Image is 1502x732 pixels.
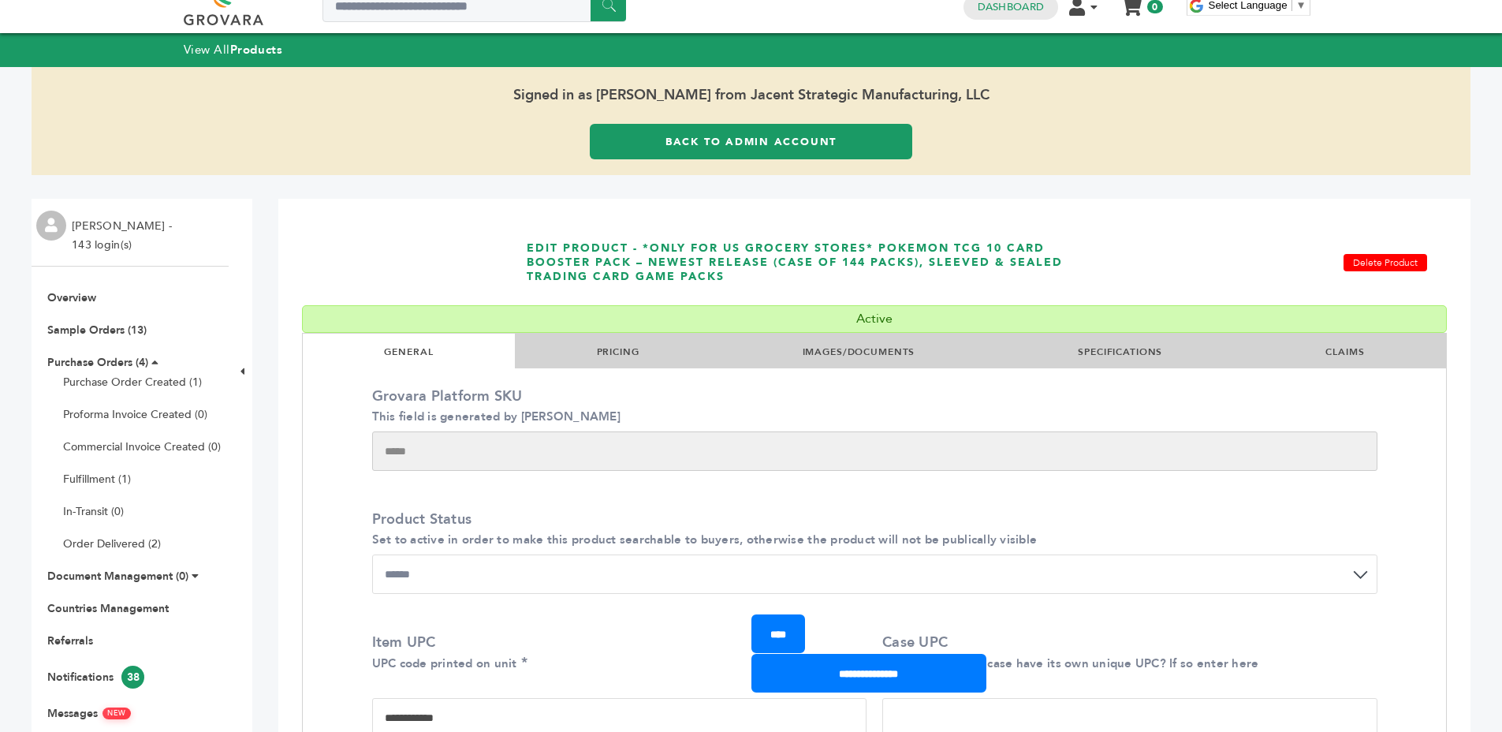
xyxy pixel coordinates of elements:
[372,633,859,672] label: Item UPC
[47,290,96,305] a: Overview
[63,472,131,487] a: Fulfillment (1)
[47,569,188,584] a: Document Management (0)
[882,633,1370,672] label: Case UPC
[47,601,169,616] a: Countries Management
[63,407,207,422] a: Proforma Invoice Created (0)
[63,439,221,454] a: Commercial Invoice Created (0)
[1078,345,1162,358] a: SPECIFICATIONS
[882,655,1258,671] small: Does your master case have its own unique UPC? If so enter here
[1325,345,1364,358] a: CLAIMS
[1344,254,1427,271] a: Delete Product
[121,666,144,689] span: 38
[372,532,1038,547] small: Set to active in order to make this product searchable to buyers, otherwise the product will not ...
[47,355,148,370] a: Purchase Orders (4)
[47,633,93,648] a: Referrals
[372,409,621,424] small: This field is generated by [PERSON_NAME]
[372,655,517,671] small: UPC code printed on unit
[72,217,176,255] li: [PERSON_NAME] - 143 login(s)
[47,323,147,338] a: Sample Orders (13)
[527,219,1099,306] h1: EDIT PRODUCT - *Only for US Grocery Stores* Pokemon TCG 10 Card Booster Pack – Newest Release (Ca...
[102,707,131,719] span: NEW
[47,706,131,721] a: MessagesNEW
[32,67,1470,124] span: Signed in as [PERSON_NAME] from Jacent Strategic Manufacturing, LLC
[36,211,66,241] img: profile.png
[184,42,283,58] a: View AllProducts
[230,42,282,58] strong: Products
[590,124,912,159] a: Back to Admin Account
[803,345,915,358] a: IMAGES/DOCUMENTS
[47,670,144,685] a: Notifications38
[384,345,433,358] a: GENERAL
[63,536,161,551] a: Order Delivered (2)
[597,345,639,358] a: PRICING
[63,504,124,519] a: In-Transit (0)
[302,305,1447,332] div: Active
[372,387,1370,426] label: Grovara Platform SKU
[63,375,202,390] a: Purchase Order Created (1)
[372,510,1370,549] label: Product Status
